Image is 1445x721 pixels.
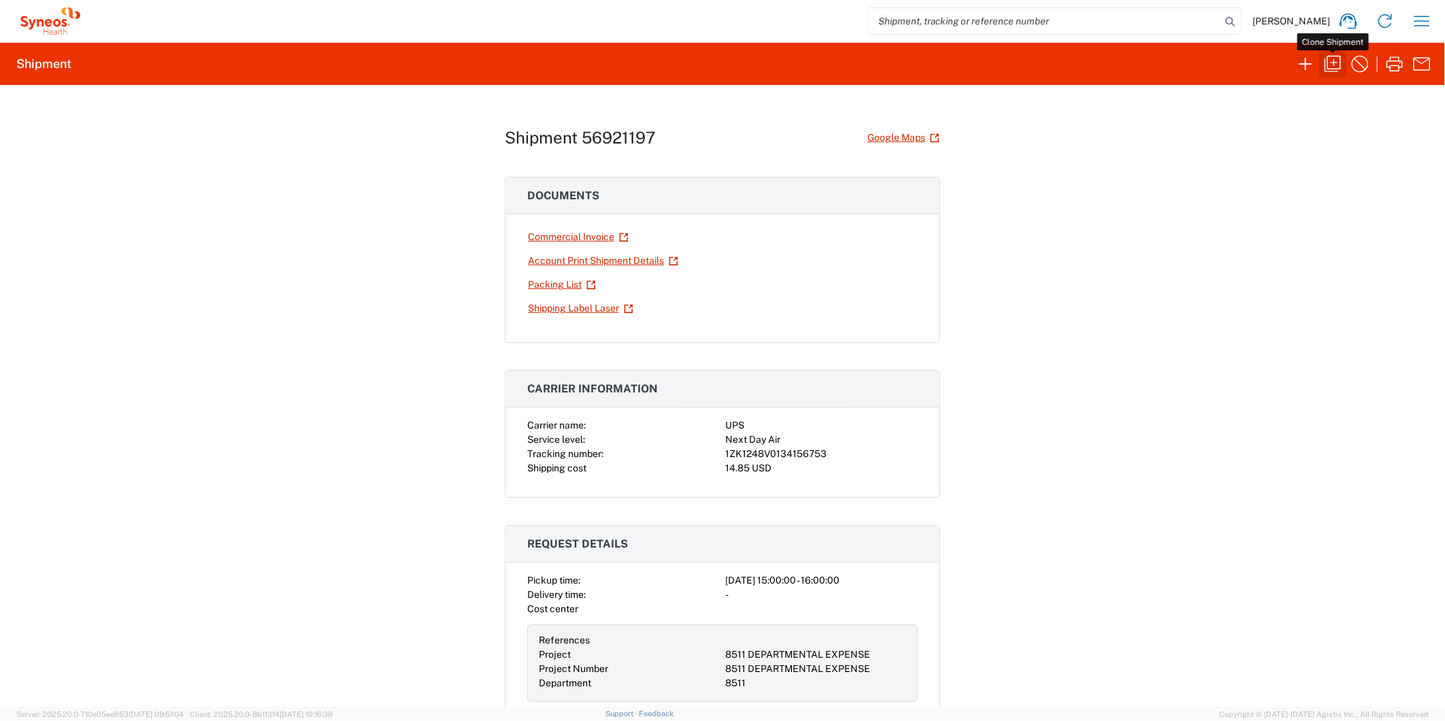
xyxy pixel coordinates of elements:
[868,8,1220,34] input: Shipment, tracking or reference number
[16,710,184,718] span: Server: 2025.20.0-710e05ee653
[725,461,918,475] div: 14.85 USD
[527,537,628,550] span: Request details
[527,434,585,445] span: Service level:
[725,648,906,662] div: 8511 DEPARTMENTAL EXPENSE
[280,710,333,718] span: [DATE] 10:16:38
[725,433,918,447] div: Next Day Air
[725,418,918,433] div: UPS
[639,709,674,718] a: Feedback
[539,635,590,645] span: References
[527,249,679,273] a: Account Print Shipment Details
[539,648,720,662] div: Project
[190,710,333,718] span: Client: 2025.20.0-8b113f4
[527,273,597,297] a: Packing List
[527,448,603,459] span: Tracking number:
[539,676,720,690] div: Department
[527,603,578,614] span: Cost center
[527,382,658,395] span: Carrier information
[527,297,634,320] a: Shipping Label Laser
[527,189,599,202] span: Documents
[527,225,629,249] a: Commercial Invoice
[725,447,918,461] div: 1ZK1248V0134156753
[16,56,71,72] h2: Shipment
[527,589,586,600] span: Delivery time:
[527,420,586,431] span: Carrier name:
[605,709,640,718] a: Support
[725,588,918,602] div: -
[539,662,720,676] div: Project Number
[867,126,940,150] a: Google Maps
[1252,15,1330,27] span: [PERSON_NAME]
[725,662,906,676] div: 8511 DEPARTMENTAL EXPENSE
[505,128,655,148] h1: Shipment 56921197
[527,575,580,586] span: Pickup time:
[725,676,906,690] div: 8511
[129,710,184,718] span: [DATE] 09:51:04
[725,573,918,588] div: [DATE] 15:00:00 - 16:00:00
[527,463,586,473] span: Shipping cost
[1219,708,1429,720] span: Copyright © [DATE]-[DATE] Agistix Inc., All Rights Reserved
